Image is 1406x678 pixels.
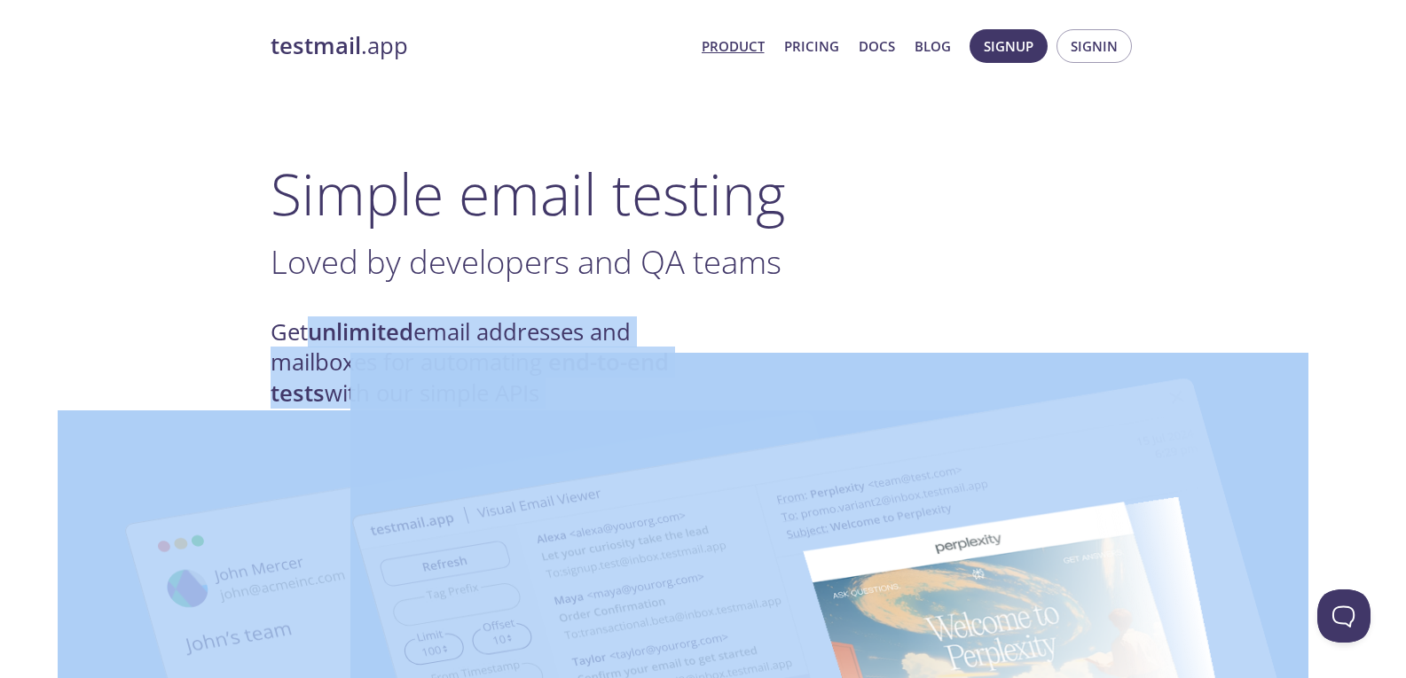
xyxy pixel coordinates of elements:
span: Signup [984,35,1033,58]
button: Signin [1056,29,1132,63]
strong: end-to-end tests [271,347,669,408]
h1: Simple email testing [271,160,1136,228]
h4: Get email addresses and mailboxes for automating with our simple APIs [271,317,703,409]
a: Pricing [784,35,839,58]
button: Signup [970,29,1048,63]
iframe: Help Scout Beacon - Open [1317,589,1371,643]
a: testmail.app [271,31,687,61]
span: Loved by developers and QA teams [271,239,782,284]
a: Product [702,35,765,58]
strong: unlimited [308,316,413,347]
span: Signin [1071,35,1118,58]
a: Docs [859,35,895,58]
strong: testmail [271,30,361,61]
a: Blog [915,35,951,58]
